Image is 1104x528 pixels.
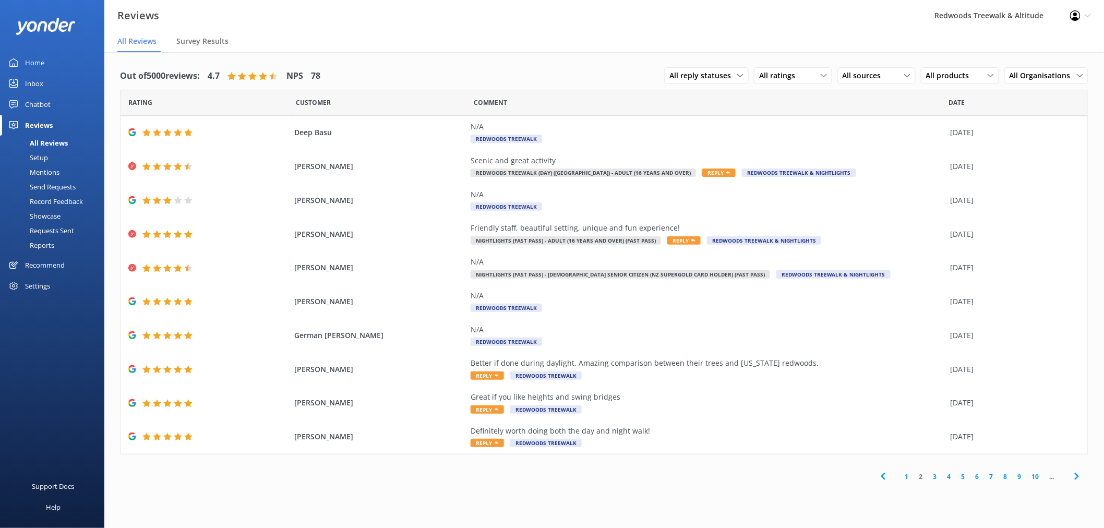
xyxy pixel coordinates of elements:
[25,52,44,73] div: Home
[471,439,504,447] span: Reply
[669,70,737,81] span: All reply statuses
[32,476,75,497] div: Support Docs
[900,472,914,482] a: 1
[951,296,1075,307] div: [DATE]
[926,70,976,81] span: All products
[25,94,51,115] div: Chatbot
[471,391,945,403] div: Great if you like heights and swing bridges
[471,155,945,166] div: Scenic and great activity
[294,296,465,307] span: [PERSON_NAME]
[949,98,965,107] span: Date
[707,236,821,245] span: Redwoods Treewalk & Nightlights
[928,472,942,482] a: 3
[843,70,887,81] span: All sources
[294,431,465,442] span: [PERSON_NAME]
[471,222,945,234] div: Friendly staff, beautiful setting, unique and fun experience!
[471,324,945,335] div: N/A
[6,136,68,150] div: All Reviews
[914,472,928,482] a: 2
[311,69,320,83] h4: 78
[294,229,465,240] span: [PERSON_NAME]
[1027,472,1045,482] a: 10
[294,330,465,341] span: German [PERSON_NAME]
[16,18,76,35] img: yonder-white-logo.png
[471,357,945,369] div: Better if done during daylight. Amazing comparison between their trees and [US_STATE] redwoods.
[6,165,104,179] a: Mentions
[6,194,104,209] a: Record Feedback
[6,136,104,150] a: All Reviews
[6,179,104,194] a: Send Requests
[6,223,74,238] div: Requests Sent
[951,229,1075,240] div: [DATE]
[128,98,152,107] span: Date
[25,115,53,136] div: Reviews
[6,223,104,238] a: Requests Sent
[25,255,65,275] div: Recommend
[951,127,1075,138] div: [DATE]
[951,397,1075,409] div: [DATE]
[471,135,542,143] span: Redwoods Treewalk
[6,194,83,209] div: Record Feedback
[702,169,736,177] span: Reply
[951,364,1075,375] div: [DATE]
[667,236,701,245] span: Reply
[471,256,945,268] div: N/A
[471,270,770,279] span: Nightlights (Fast Pass) - [DEMOGRAPHIC_DATA] Senior Citizen (NZ SuperGold Card Holder) (Fast Pass)
[294,364,465,375] span: [PERSON_NAME]
[474,98,508,107] span: Question
[471,371,504,380] span: Reply
[6,209,61,223] div: Showcase
[951,161,1075,172] div: [DATE]
[510,405,582,414] span: Redwoods Treewalk
[6,150,104,165] a: Setup
[1045,472,1060,482] span: ...
[776,270,891,279] span: Redwoods Treewalk & Nightlights
[6,209,104,223] a: Showcase
[294,161,465,172] span: [PERSON_NAME]
[294,262,465,273] span: [PERSON_NAME]
[951,262,1075,273] div: [DATE]
[942,472,956,482] a: 4
[471,169,696,177] span: Redwoods Treewalk (Day) ([GEOGRAPHIC_DATA]) - Adult (16 years and over)
[956,472,970,482] a: 5
[6,238,54,253] div: Reports
[471,121,945,133] div: N/A
[6,150,48,165] div: Setup
[471,304,542,312] span: Redwoods Treewalk
[46,497,61,518] div: Help
[294,195,465,206] span: [PERSON_NAME]
[120,69,200,83] h4: Out of 5000 reviews:
[1013,472,1027,482] a: 9
[294,397,465,409] span: [PERSON_NAME]
[471,425,945,437] div: Definitely worth doing both the day and night walk!
[985,472,999,482] a: 7
[951,330,1075,341] div: [DATE]
[117,36,157,46] span: All Reviews
[208,69,220,83] h4: 4.7
[471,338,542,346] span: Redwoods Treewalk
[6,165,59,179] div: Mentions
[294,127,465,138] span: Deep Basu
[117,7,159,24] h3: Reviews
[176,36,229,46] span: Survey Results
[471,405,504,414] span: Reply
[6,179,76,194] div: Send Requests
[6,238,104,253] a: Reports
[471,189,945,200] div: N/A
[471,236,661,245] span: Nightlights (Fast Pass) - Adult (16 years and over) (Fast Pass)
[1010,70,1077,81] span: All Organisations
[471,202,542,211] span: Redwoods Treewalk
[951,431,1075,442] div: [DATE]
[25,73,43,94] div: Inbox
[999,472,1013,482] a: 8
[25,275,50,296] div: Settings
[970,472,985,482] a: 6
[951,195,1075,206] div: [DATE]
[296,98,331,107] span: Date
[510,371,582,380] span: Redwoods Treewalk
[510,439,582,447] span: Redwoods Treewalk
[286,69,303,83] h4: NPS
[759,70,801,81] span: All ratings
[742,169,856,177] span: Redwoods Treewalk & Nightlights
[471,290,945,302] div: N/A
